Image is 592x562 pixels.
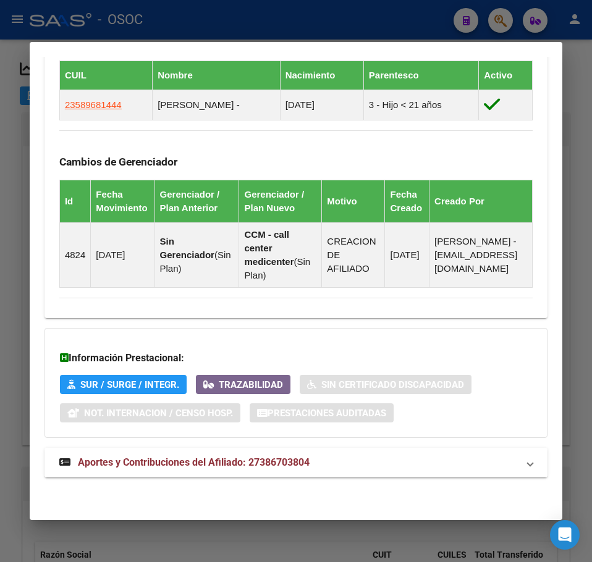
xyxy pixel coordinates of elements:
span: Sin Certificado Discapacidad [321,379,464,390]
td: [PERSON_NAME] - [EMAIL_ADDRESS][DOMAIN_NAME] [429,222,533,287]
td: [DATE] [91,222,154,287]
strong: Sin Gerenciador [160,236,214,260]
button: Trazabilidad [196,375,290,394]
td: CREACION DE AFILIADO [322,222,385,287]
th: Fecha Movimiento [91,180,154,222]
td: [DATE] [280,90,363,120]
span: Sin Plan [160,250,231,274]
span: Not. Internacion / Censo Hosp. [84,408,233,419]
button: SUR / SURGE / INTEGR. [60,375,187,394]
mat-expansion-panel-header: Aportes y Contribuciones del Afiliado: 27386703804 [44,448,548,477]
th: Creado Por [429,180,533,222]
th: Activo [479,61,533,90]
td: 4824 [59,222,90,287]
span: Aportes y Contribuciones del Afiliado: 27386703804 [78,456,310,468]
td: ( ) [239,222,322,287]
strong: CCM - call center medicenter [244,229,294,267]
span: Sin Plan [244,256,310,280]
h3: Cambios de Gerenciador [59,155,533,169]
div: Open Intercom Messenger [550,520,580,550]
h3: Información Prestacional: [60,351,532,366]
th: Parentesco [363,61,478,90]
th: Fecha Creado [385,180,429,222]
th: CUIL [59,61,152,90]
th: Nombre [153,61,281,90]
td: ( ) [154,222,239,287]
span: 23589681444 [65,99,122,110]
span: Trazabilidad [219,379,283,390]
td: 3 - Hijo < 21 años [363,90,478,120]
th: Id [59,180,90,222]
th: Motivo [322,180,385,222]
th: Gerenciador / Plan Nuevo [239,180,322,222]
span: SUR / SURGE / INTEGR. [80,379,179,390]
td: [DATE] [385,222,429,287]
th: Gerenciador / Plan Anterior [154,180,239,222]
button: Not. Internacion / Censo Hosp. [60,403,240,422]
button: Prestaciones Auditadas [250,403,394,422]
button: Sin Certificado Discapacidad [300,375,471,394]
td: [PERSON_NAME] - [153,90,281,120]
span: Prestaciones Auditadas [268,408,386,419]
th: Nacimiento [280,61,363,90]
